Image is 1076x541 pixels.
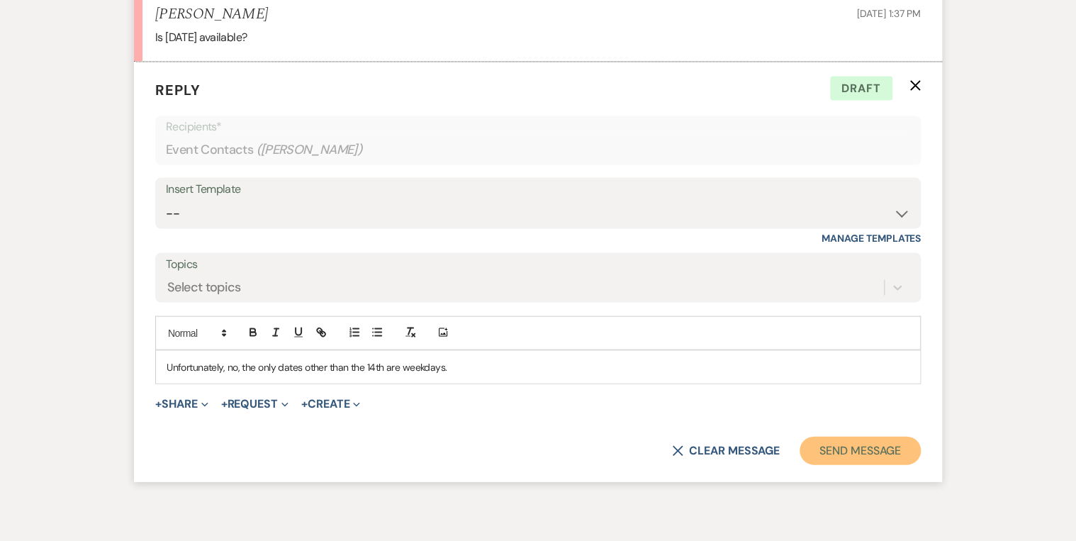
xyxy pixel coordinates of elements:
[221,398,228,409] span: +
[822,231,921,244] a: Manage Templates
[155,398,208,409] button: Share
[830,76,892,100] span: Draft
[155,28,921,47] p: Is [DATE] available?
[167,278,241,297] div: Select topics
[256,140,362,159] span: ( [PERSON_NAME] )
[166,254,910,274] label: Topics
[301,398,308,409] span: +
[167,359,909,374] p: Unfortunately, no, the only dates other than the 14th are weekdays.
[166,117,910,135] p: Recipients*
[301,398,360,409] button: Create
[155,6,268,23] h5: [PERSON_NAME]
[166,179,910,199] div: Insert Template
[672,445,780,456] button: Clear message
[857,7,921,20] span: [DATE] 1:37 PM
[155,80,201,99] span: Reply
[800,436,921,464] button: Send Message
[155,398,162,409] span: +
[166,135,910,163] div: Event Contacts
[221,398,288,409] button: Request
